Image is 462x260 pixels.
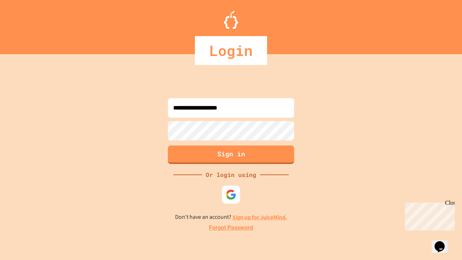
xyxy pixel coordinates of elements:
div: Login [195,36,267,65]
p: Don't have an account? [175,213,287,222]
button: Sign in [168,146,294,164]
a: Sign up for JuiceMind. [232,213,287,221]
iframe: chat widget [432,231,455,253]
a: Forgot Password [209,224,253,232]
div: Chat with us now!Close [3,3,50,46]
div: Or login using [202,170,260,179]
img: Logo.svg [224,11,238,29]
iframe: chat widget [402,200,455,230]
img: google-icon.svg [226,189,236,200]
